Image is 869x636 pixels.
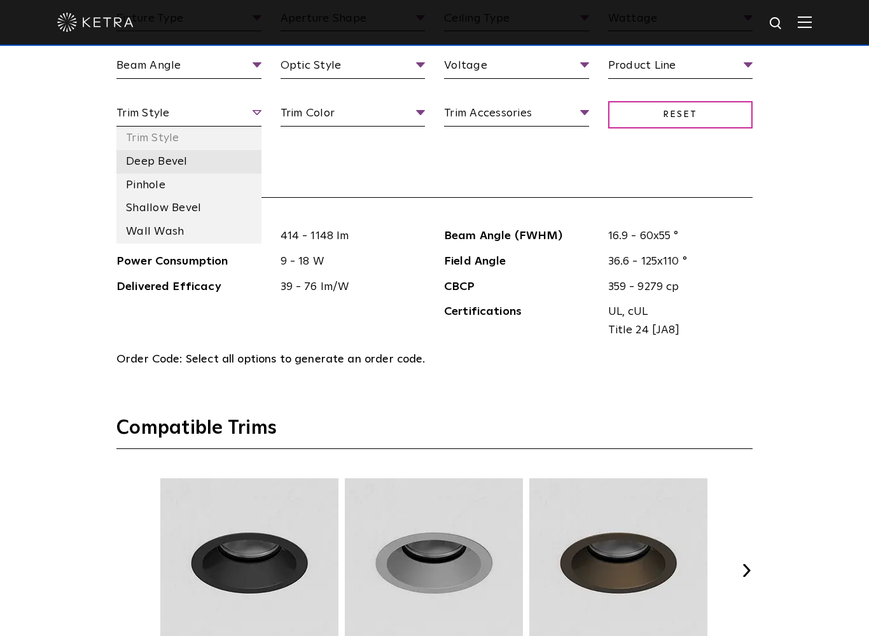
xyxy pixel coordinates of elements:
li: Shallow Bevel [116,197,261,220]
img: Hamburger%20Nav.svg [798,16,812,28]
span: Power Consumption [116,252,271,271]
span: 16.9 - 60x55 ° [599,227,753,245]
span: Title 24 [JA8] [608,321,744,340]
span: 414 - 1148 lm [271,227,426,245]
button: Next [740,564,753,577]
span: 39 - 76 lm/W [271,278,426,296]
span: Product Line [608,57,753,79]
span: Optic Style [281,57,426,79]
span: 36.6 - 125x110 ° [599,252,753,271]
li: Wall Wash [116,220,261,244]
span: Select all options to generate an order code. [186,354,426,365]
span: Trim Style [116,104,261,127]
span: Delivered Efficacy [116,278,271,296]
span: Order Code: [116,354,183,365]
span: Beam Angle (FWHM) [444,227,599,245]
h3: Compatible Trims [116,416,753,449]
span: Field Angle [444,252,599,271]
li: Pinhole [116,174,261,197]
span: Voltage [444,57,589,79]
li: Trim Style [116,127,261,150]
li: Deep Bevel [116,150,261,174]
span: Reset [608,101,753,128]
span: 359 - 9279 cp [599,278,753,296]
span: Trim Accessories [444,104,589,127]
span: Beam Angle [116,57,261,79]
span: Certifications [444,303,599,340]
img: ketra-logo-2019-white [57,13,134,32]
img: search icon [768,16,784,32]
span: UL, cUL [608,303,744,321]
span: 9 - 18 W [271,252,426,271]
span: Trim Color [281,104,426,127]
span: CBCP [444,278,599,296]
h3: Specifications [116,165,753,198]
